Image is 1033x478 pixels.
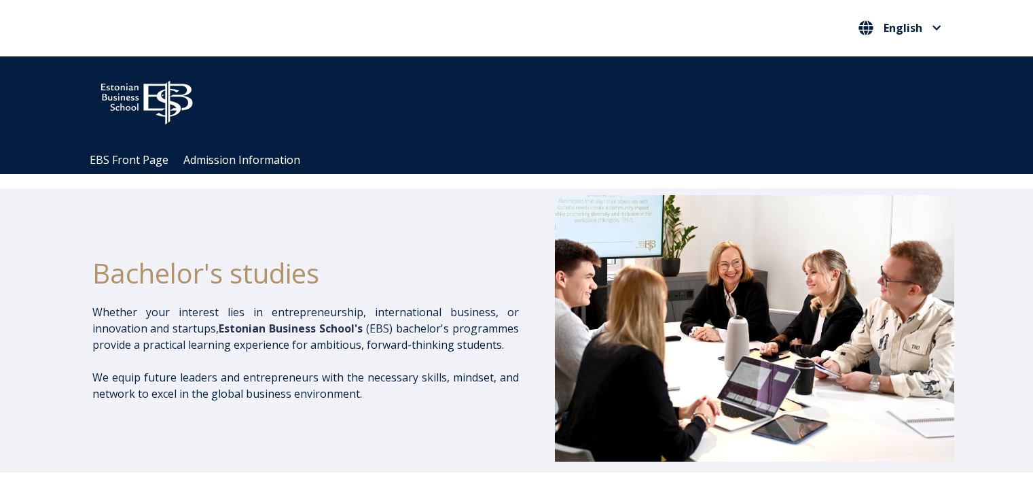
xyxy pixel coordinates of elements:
[89,70,204,129] img: ebs_logo2016_white
[884,22,922,33] span: English
[92,304,519,353] p: Whether your interest lies in entrepreneurship, international business, or innovation and startup...
[82,146,965,174] div: Navigation Menu
[183,152,300,167] a: Admission Information
[90,152,168,167] a: EBS Front Page
[219,321,363,336] span: Estonian Business School's
[92,369,519,402] p: We equip future leaders and entrepreneurs with the necessary skills, mindset, and network to exce...
[555,195,954,462] img: Bachelor's at EBS
[855,17,945,39] nav: Select your language
[92,256,519,290] h1: Bachelor's studies
[855,17,945,39] button: English
[466,94,633,109] span: Community for Growth and Resp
